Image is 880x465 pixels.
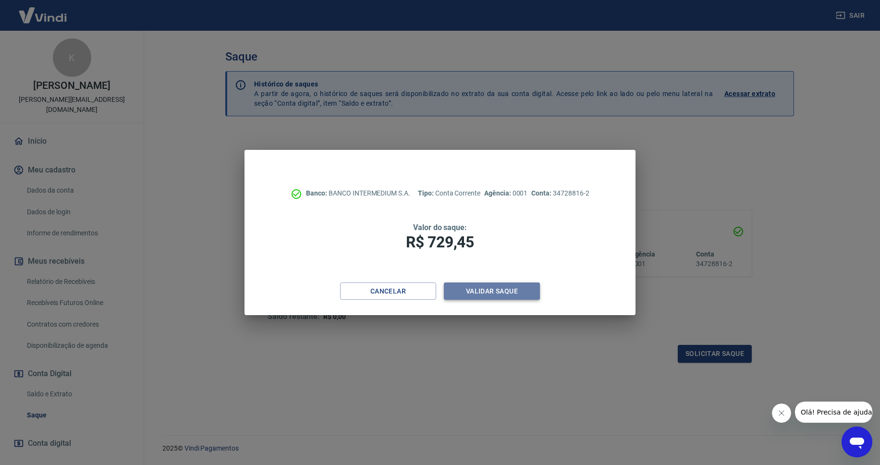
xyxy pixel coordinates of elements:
[413,223,467,232] span: Valor do saque:
[418,188,480,198] p: Conta Corrente
[531,189,553,197] span: Conta:
[484,188,527,198] p: 0001
[484,189,513,197] span: Agência:
[406,233,474,251] span: R$ 729,45
[340,282,436,300] button: Cancelar
[306,189,329,197] span: Banco:
[795,402,872,423] iframe: Mensagem da empresa
[306,188,410,198] p: BANCO INTERMEDIUM S.A.
[6,7,81,14] span: Olá! Precisa de ajuda?
[772,404,791,423] iframe: Fechar mensagem
[444,282,540,300] button: Validar saque
[418,189,435,197] span: Tipo:
[531,188,589,198] p: 34728816-2
[842,427,872,457] iframe: Botão para abrir a janela de mensagens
